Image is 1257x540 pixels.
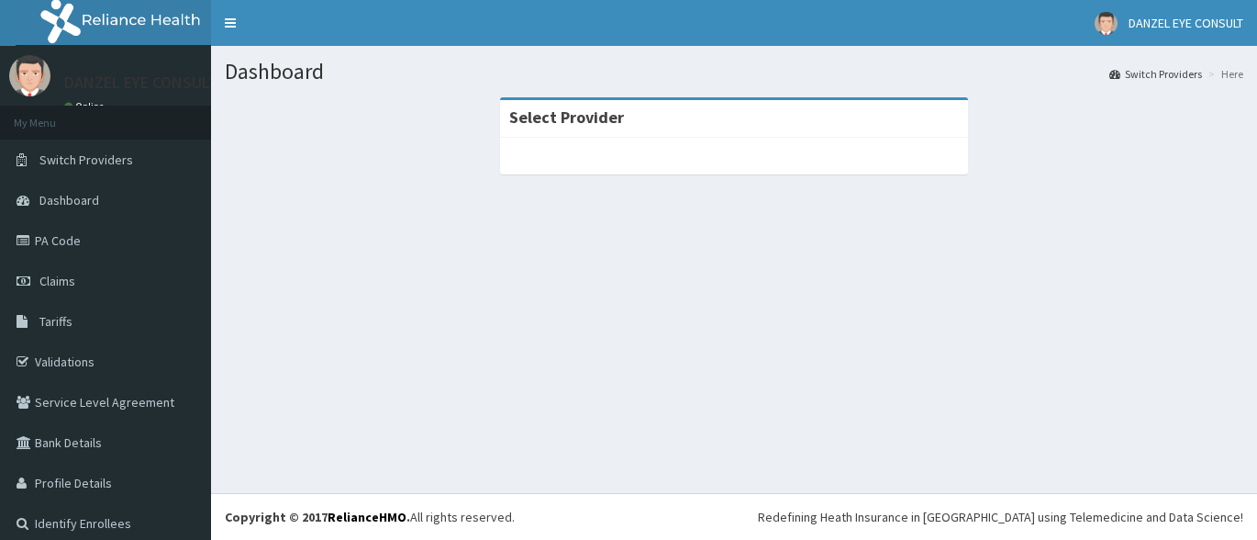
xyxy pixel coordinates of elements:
div: Redefining Heath Insurance in [GEOGRAPHIC_DATA] using Telemedicine and Data Science! [758,508,1243,526]
img: User Image [9,55,50,96]
a: Switch Providers [1109,66,1202,82]
span: Claims [39,273,75,289]
span: Switch Providers [39,152,133,168]
strong: Select Provider [509,107,624,128]
li: Here [1204,66,1243,82]
p: DANZEL EYE CONSULT [64,74,218,91]
strong: Copyright © 2017 . [225,509,410,525]
a: Online [64,100,108,113]
span: DANZEL EYE CONSULT [1129,15,1243,31]
img: User Image [1095,12,1118,35]
footer: All rights reserved. [211,493,1257,540]
h1: Dashboard [225,60,1243,84]
span: Tariffs [39,313,72,330]
span: Dashboard [39,192,99,208]
a: RelianceHMO [328,509,406,525]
